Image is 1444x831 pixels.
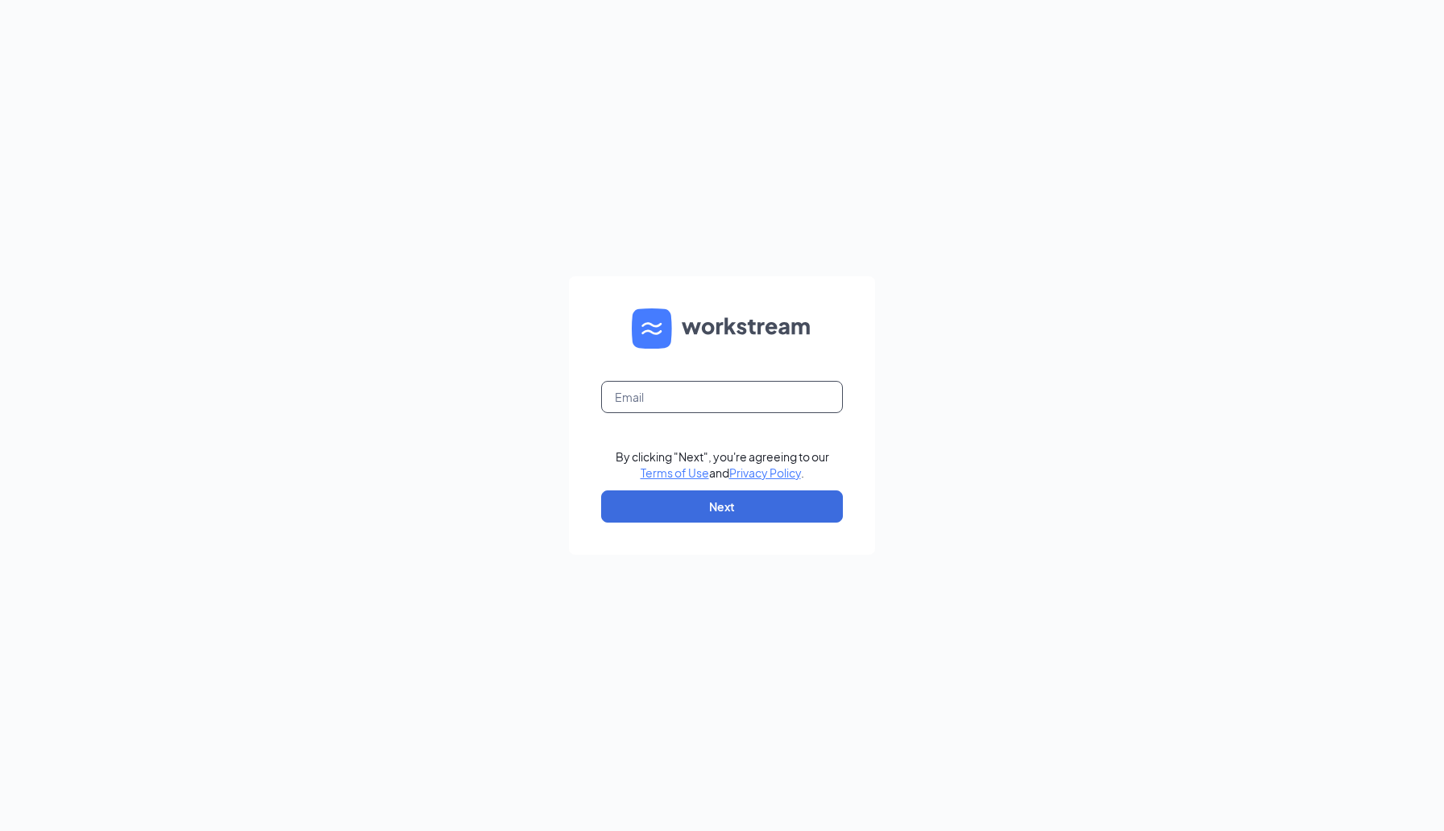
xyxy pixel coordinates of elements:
div: By clicking "Next", you're agreeing to our and . [616,449,829,481]
button: Next [601,490,843,523]
a: Terms of Use [641,465,709,480]
img: WS logo and Workstream text [632,308,812,349]
a: Privacy Policy [729,465,801,480]
input: Email [601,381,843,413]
